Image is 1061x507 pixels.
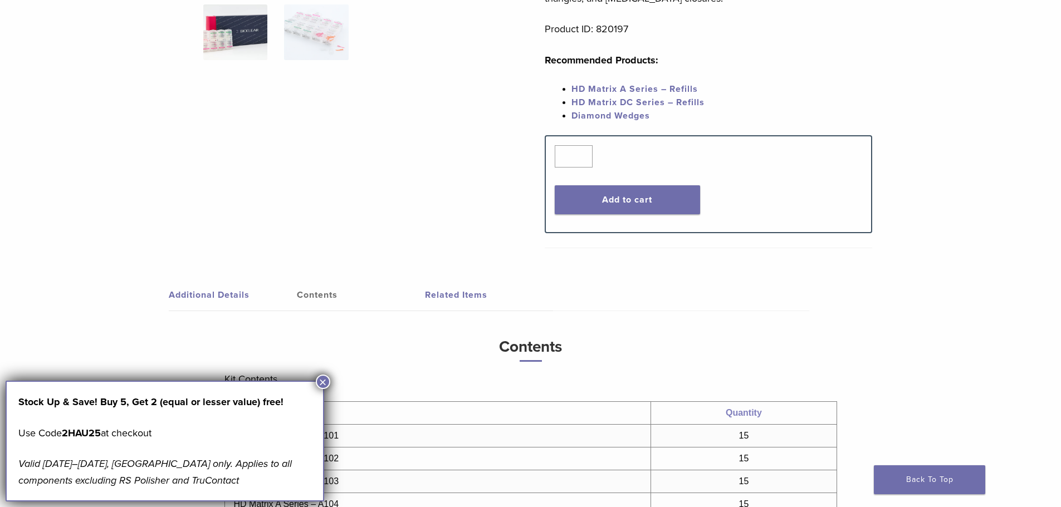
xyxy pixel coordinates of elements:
strong: 2HAU25 [62,427,101,439]
a: Diamond Wedges [571,110,650,121]
p: Use Code at checkout [18,425,311,441]
td: HD Matrix A Series – A103 [224,470,651,493]
em: Valid [DATE]–[DATE], [GEOGRAPHIC_DATA] only. Applies to all components excluding RS Polisher and ... [18,457,292,486]
strong: Quantity [726,408,762,417]
td: 15 [651,425,837,447]
strong: Stock Up & Save! Buy 5, Get 2 (equal or lesser value) free! [18,396,283,408]
td: 15 [651,470,837,493]
p: Kit Contents [224,371,837,387]
button: Close [316,375,330,389]
td: HD Matrix A Series – A102 [224,447,651,470]
h3: Contents [224,333,837,362]
button: Add to cart [555,185,700,214]
a: Related Items [425,279,553,311]
strong: Recommended Products: [545,54,658,66]
p: Product ID: 820197 [545,21,872,37]
img: Complete HD Anterior Kit - Image 2 [284,4,348,60]
a: Contents [297,279,425,311]
a: HD Matrix A Series – Refills [571,83,698,95]
a: Additional Details [169,279,297,311]
td: 15 [651,447,837,470]
a: HD Matrix DC Series – Refills [571,97,705,108]
img: IMG_8088-1-324x324.jpg [203,4,267,60]
td: HD Matrix A Series – A101 [224,425,651,447]
a: Back To Top [874,465,985,494]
